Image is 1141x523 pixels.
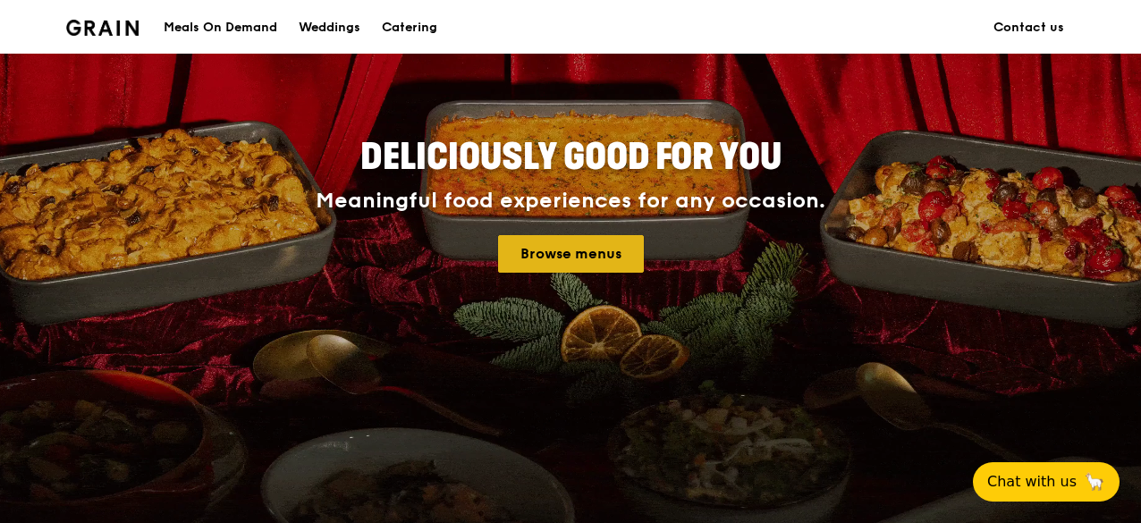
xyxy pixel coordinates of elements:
[66,20,139,36] img: Grain
[371,1,448,55] a: Catering
[360,136,782,179] span: Deliciously good for you
[249,189,892,214] div: Meaningful food experiences for any occasion.
[288,1,371,55] a: Weddings
[973,462,1120,502] button: Chat with us🦙
[987,471,1077,493] span: Chat with us
[498,235,644,273] a: Browse menus
[382,1,437,55] div: Catering
[164,1,277,55] div: Meals On Demand
[1084,471,1105,493] span: 🦙
[299,1,360,55] div: Weddings
[983,1,1075,55] a: Contact us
